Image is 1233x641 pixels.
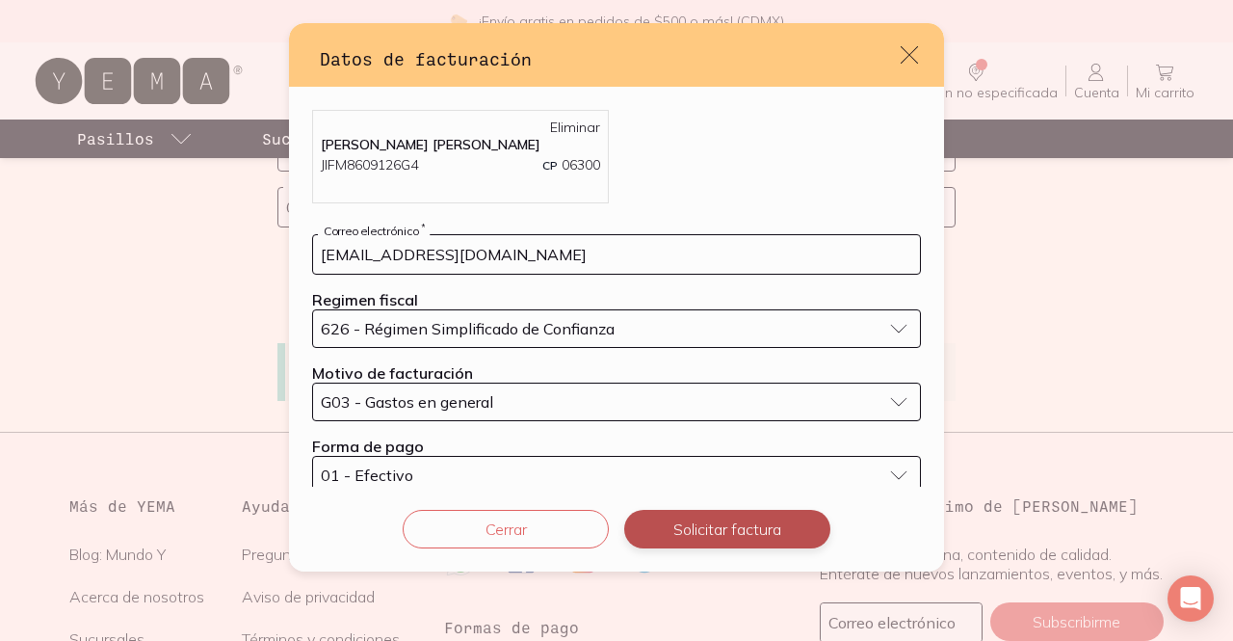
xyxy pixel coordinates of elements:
div: Open Intercom Messenger [1167,575,1214,622]
label: Motivo de facturación [312,363,473,383]
label: Correo electrónico [318,224,430,238]
button: 626 - Régimen Simplificado de Confianza [312,309,921,348]
button: 01 - Efectivo [312,456,921,494]
button: Cerrar [403,510,609,548]
button: Solicitar factura [624,510,830,548]
p: [PERSON_NAME] [PERSON_NAME] [321,136,600,153]
span: 626 - Régimen Simplificado de Confianza [321,321,615,336]
span: 01 - Efectivo [321,467,413,483]
a: Eliminar [550,119,600,136]
p: 06300 [542,155,600,175]
button: G03 - Gastos en general [312,383,921,421]
div: default [289,23,944,572]
label: Regimen fiscal [312,290,418,309]
p: JIFM8609126G4 [321,155,418,175]
span: G03 - Gastos en general [321,394,493,410]
label: Forma de pago [312,437,424,456]
h3: Datos de facturación [320,46,898,71]
span: CP [542,158,558,173]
